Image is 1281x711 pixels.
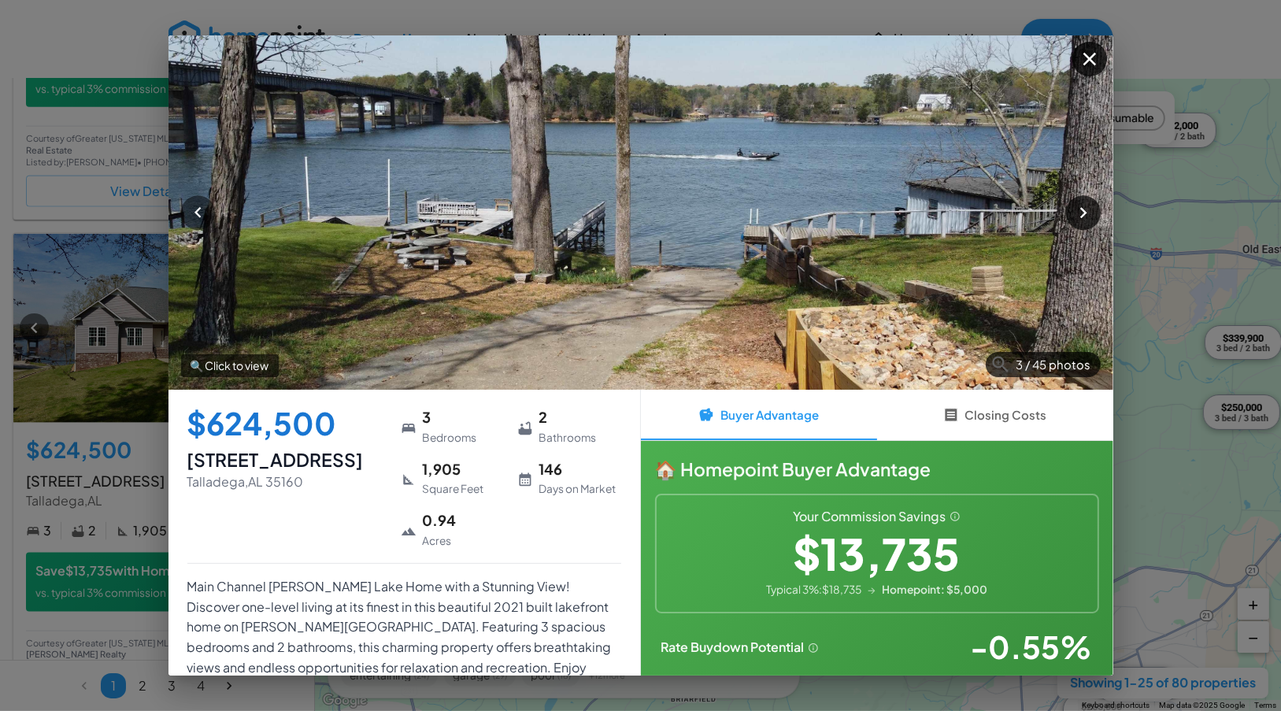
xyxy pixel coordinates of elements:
h4: $624,500 [187,409,382,439]
span: Days on Market [539,482,616,495]
span: Bedrooms [423,431,477,444]
p: 146 [539,461,616,478]
h4: - 0.55 % [971,632,1093,663]
p: Talladega , AL 35160 [187,473,382,491]
svg: Homepoint charges a flat $5,000 commission instead of the typical 3% buyer's agent commission, sa... [950,511,961,522]
p: 🔍 Click to view [181,354,279,377]
span: Homepoint: $5,000 [882,581,987,599]
h6: 🏠 Homepoint Buyer Advantage [655,455,1099,484]
img: Property [168,35,1113,390]
button: Closing Costs [877,390,1113,440]
h3: $13,735 [669,532,1085,576]
p: 3 [423,409,477,426]
span: Typical 3%: $18,735 [766,581,861,599]
h6: [STREET_ADDRESS] [187,449,382,470]
svg: Use your commission savings to buy discount points and permanently lower your mortgage rate. Each... [808,642,819,654]
p: 0.94 [423,512,457,529]
span: Square Feet [423,482,484,495]
p: 2 [539,409,597,426]
p: 1,905 [423,461,484,478]
span: 3 / 45 photos [1007,356,1101,373]
p: Rate Buydown Potential [661,639,805,657]
div: 3 / 45 photos [986,352,1100,377]
span: Acres [423,534,452,547]
span: → [868,581,876,599]
p: Your Commission Savings [794,508,946,526]
span: Bathrooms [539,431,597,444]
button: Buyer Advantage [641,390,877,440]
